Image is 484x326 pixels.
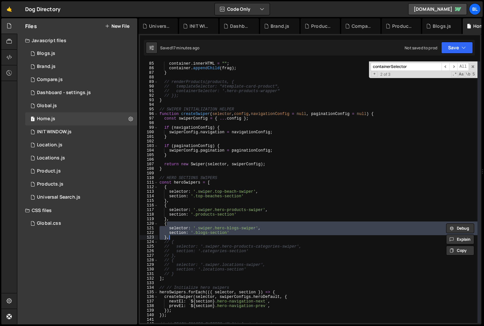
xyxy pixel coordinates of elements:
div: 101 [140,135,158,139]
div: 105 [140,153,158,157]
div: 103 [140,144,158,148]
div: 90 [140,84,158,89]
div: 89 [140,80,158,84]
div: 96 [140,112,158,116]
div: 16220/43680.js [25,152,137,165]
div: 93 [140,98,158,103]
div: 104 [140,148,158,153]
div: Product.js [37,168,61,174]
div: 16220/44393.js [25,165,137,178]
div: 136 [140,295,158,299]
div: 122 [140,231,158,235]
div: 114 [140,194,158,199]
div: 94 [140,103,158,107]
button: Copy [446,246,474,255]
div: Compare.js [352,23,373,29]
div: 115 [140,199,158,203]
div: 16220/45124.js [25,191,137,204]
span: ​ [449,63,457,71]
div: 112 [140,185,158,189]
div: Brand.js [37,64,56,70]
div: 135 [140,290,158,295]
button: New File [105,24,129,29]
button: Explain [446,235,474,244]
a: Bl [469,3,481,15]
div: 131 [140,272,158,276]
div: 16220/44319.js [25,112,137,125]
div: 16220/44476.js [25,86,137,99]
div: 95 [140,107,158,112]
div: 117 [140,208,158,212]
div: 16220/43682.css [25,217,137,230]
span: Alt-Enter [457,63,469,71]
div: Brand.js [271,23,289,29]
div: 16220/44394.js [25,60,137,73]
div: 106 [140,157,158,162]
div: 16220/44321.js [25,47,137,60]
div: 116 [140,203,158,208]
div: 99 [140,125,158,130]
div: 109 [140,171,158,176]
div: 140 [140,313,158,318]
div: 120 [140,221,158,226]
span: 2 of 3 [378,72,393,77]
div: 85 [140,61,158,66]
div: Global.css [37,220,61,226]
button: Code Only [215,3,270,15]
div: 97 [140,116,158,121]
div: 16220/44477.js [25,125,137,139]
div: 121 [140,226,158,231]
div: 16220/44324.js [25,178,137,191]
div: 141 [140,318,158,322]
div: Universal Search.js [149,23,170,29]
div: Locations.js [37,155,65,161]
div: 98 [140,121,158,125]
div: 138 [140,304,158,308]
div: 134 [140,285,158,290]
button: Debug [446,223,474,233]
div: 119 [140,217,158,221]
a: 🤙 [1,1,17,17]
div: 110 [140,176,158,180]
div: 128 [140,258,158,263]
div: Global.js [37,103,57,109]
div: Compare.js [37,77,63,83]
div: 130 [140,267,158,272]
div: Blogs.js [37,51,55,57]
div: Saved [160,45,199,51]
div: 127 [140,253,158,258]
span: Search In Selection [472,72,476,77]
h2: Files [25,23,37,30]
span: CaseSensitive Search [458,72,464,77]
div: 108 [140,167,158,171]
div: Products.js [37,181,63,187]
div: Dashboard - settings.js [230,23,251,29]
: 16220/43679.js [25,139,137,152]
div: 16220/44328.js [25,73,137,86]
div: Products.js [392,23,413,29]
input: Search for [371,63,442,71]
div: 91 [140,89,158,93]
span: Whole Word Search [465,72,471,77]
div: 92 [140,93,158,98]
div: 17 minutes ago [172,45,199,51]
div: 16220/43681.js [25,99,137,112]
div: Dashboard - settings.js [37,90,91,96]
div: INIT WINDOW.js [190,23,210,29]
div: Universal Search.js [37,194,80,200]
div: 139 [140,308,158,313]
span: ​ [442,63,449,71]
span: 1 [31,117,35,122]
div: 129 [140,263,158,267]
div: 118 [140,212,158,217]
div: 102 [140,139,158,144]
div: 88 [140,75,158,80]
div: 137 [140,299,158,304]
div: 133 [140,281,158,285]
a: [DOMAIN_NAME] [408,3,467,15]
div: Not saved to prod [405,45,437,51]
div: Javascript files [17,34,137,47]
div: 125 [140,244,158,249]
div: 132 [140,276,158,281]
